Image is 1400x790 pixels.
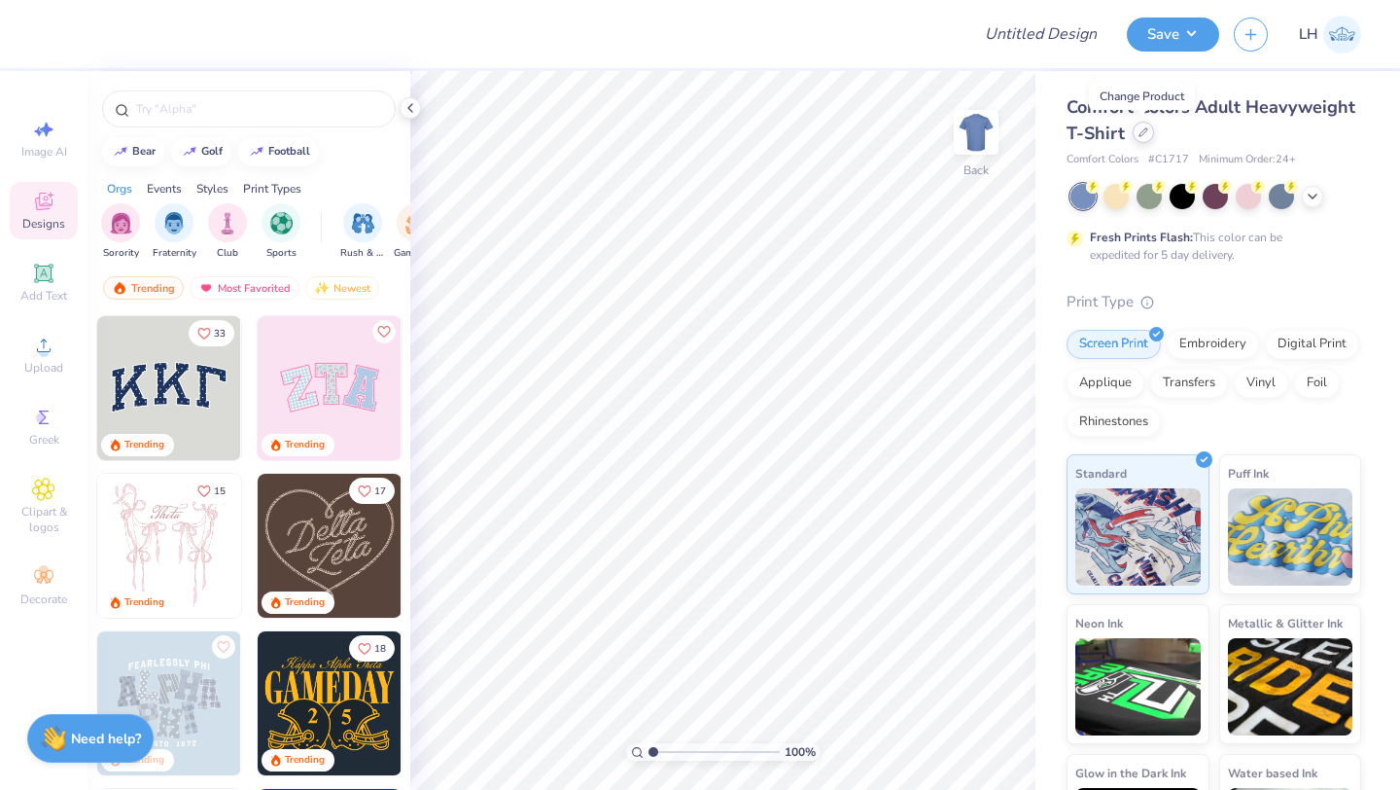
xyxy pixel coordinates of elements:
div: Embroidery [1167,330,1259,359]
img: 5ee11766-d822-42f5-ad4e-763472bf8dcf [401,316,544,460]
img: b8819b5f-dd70-42f8-b218-32dd770f7b03 [258,631,402,775]
a: LH [1299,16,1361,54]
img: Standard [1075,488,1201,586]
span: 17 [374,486,386,496]
div: golf [201,146,223,157]
span: Glow in the Dark Ink [1075,763,1186,783]
span: 18 [374,644,386,654]
img: d12a98c7-f0f7-4345-bf3a-b9f1b718b86e [240,474,384,618]
img: Puff Ink [1228,488,1353,586]
div: Trending [124,438,164,452]
button: Like [372,320,396,343]
span: Decorate [20,592,67,607]
img: Sorority Image [110,212,132,234]
img: 2b704b5a-84f6-4980-8295-53d958423ff9 [401,631,544,775]
button: Like [189,320,234,346]
span: # C1717 [1148,152,1189,168]
span: Neon Ink [1075,613,1123,633]
img: trend_line.gif [113,146,128,158]
img: most_fav.gif [198,281,214,295]
div: filter for Club [208,203,247,261]
span: Puff Ink [1228,463,1269,484]
div: Digital Print [1265,330,1359,359]
img: Back [957,113,996,152]
button: Save [1127,18,1219,52]
button: golf [171,137,231,166]
strong: Fresh Prints Flash: [1090,230,1193,245]
div: filter for Sports [262,203,300,261]
span: Clipart & logos [10,504,78,535]
img: ead2b24a-117b-4488-9b34-c08fd5176a7b [401,474,544,618]
img: Newest.gif [314,281,330,295]
img: trend_line.gif [182,146,197,158]
button: filter button [208,203,247,261]
div: Events [147,180,182,197]
span: Game Day [394,246,438,261]
div: filter for Game Day [394,203,438,261]
div: Trending [285,438,325,452]
div: filter for Fraternity [153,203,196,261]
img: edfb13fc-0e43-44eb-bea2-bf7fc0dd67f9 [240,316,384,460]
span: LH [1299,23,1318,46]
img: Game Day Image [405,212,428,234]
div: filter for Rush & Bid [340,203,385,261]
img: Fraternity Image [163,212,185,234]
button: Like [212,635,235,659]
span: Fraternity [153,246,196,261]
span: Image AI [21,144,67,160]
div: Foil [1294,369,1340,398]
input: Untitled Design [969,15,1112,54]
span: Rush & Bid [340,246,385,261]
div: Back [963,162,989,179]
button: Like [189,478,234,504]
span: Sorority [103,246,139,261]
button: filter button [340,203,385,261]
img: Sports Image [270,212,293,234]
span: Greek [29,432,59,448]
div: filter for Sorority [101,203,140,261]
img: trend_line.gif [249,146,264,158]
input: Try "Alpha" [134,99,383,119]
img: 12710c6a-dcc0-49ce-8688-7fe8d5f96fe2 [258,474,402,618]
button: Like [349,635,395,662]
img: Rush & Bid Image [352,212,374,234]
img: Club Image [217,212,238,234]
button: football [238,137,319,166]
span: Water based Ink [1228,763,1317,783]
button: filter button [101,203,140,261]
div: Trending [285,753,325,768]
div: Screen Print [1067,330,1161,359]
img: 3b9aba4f-e317-4aa7-a679-c95a879539bd [97,316,241,460]
div: Print Type [1067,291,1361,313]
span: 33 [214,329,226,339]
img: 83dda5b0-2158-48ca-832c-f6b4ef4c4536 [97,474,241,618]
span: Comfort Colors [1067,152,1138,168]
img: 9980f5e8-e6a1-4b4a-8839-2b0e9349023c [258,316,402,460]
img: Metallic & Glitter Ink [1228,638,1353,736]
span: Metallic & Glitter Ink [1228,613,1343,633]
div: Orgs [107,180,132,197]
div: Newest [305,276,379,300]
div: Change Product [1089,83,1195,110]
div: Most Favorited [190,276,299,300]
img: 5a4b4175-9e88-49c8-8a23-26d96782ddc6 [97,631,241,775]
div: Rhinestones [1067,408,1161,437]
button: filter button [262,203,300,261]
span: 100 % [785,743,816,761]
span: Sports [266,246,297,261]
span: Minimum Order: 24 + [1199,152,1296,168]
img: Neon Ink [1075,638,1201,736]
div: bear [132,146,156,157]
div: Print Types [243,180,301,197]
div: Styles [196,180,228,197]
span: 15 [214,486,226,496]
img: a3f22b06-4ee5-423c-930f-667ff9442f68 [240,631,384,775]
div: football [268,146,310,157]
img: trending.gif [112,281,127,295]
div: This color can be expedited for 5 day delivery. [1090,229,1329,264]
button: bear [102,137,164,166]
span: Designs [22,216,65,232]
span: Upload [24,360,63,376]
img: Lily Huttenstine [1323,16,1361,54]
div: Trending [103,276,184,300]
